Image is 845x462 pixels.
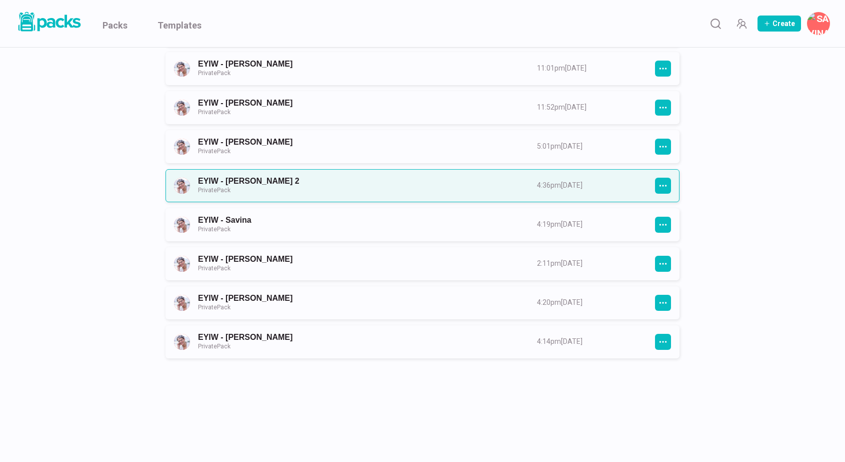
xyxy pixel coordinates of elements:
button: Search [705,14,725,34]
button: Create Pack [757,16,801,32]
button: Savina Tilmann [807,12,830,35]
a: Packs logo [15,10,82,37]
img: Packs logo [15,10,82,34]
button: Manage Team Invites [731,14,751,34]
